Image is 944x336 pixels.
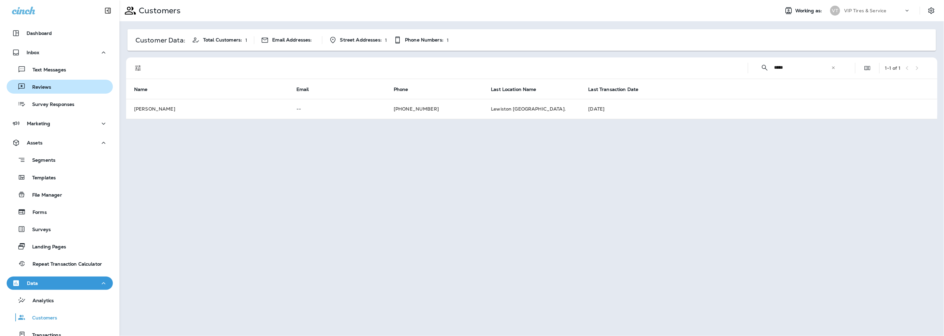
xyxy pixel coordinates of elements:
[340,37,382,43] span: Street Addresses:
[844,8,887,13] p: VIP Tires & Service
[126,99,288,119] td: [PERSON_NAME]
[7,27,113,40] button: Dashboard
[99,4,117,17] button: Collapse Sidebar
[589,86,647,92] span: Last Transaction Date
[26,67,66,73] p: Text Messages
[7,257,113,271] button: Repeat Transaction Calculator
[135,38,185,43] p: Customer Data:
[26,102,74,108] p: Survey Responses
[885,65,901,71] div: 1 - 1 of 1
[26,210,47,216] p: Forms
[26,84,51,91] p: Reviews
[7,188,113,202] button: File Manager
[491,106,566,112] span: Lewiston [GEOGRAPHIC_DATA].
[7,80,113,94] button: Reviews
[795,8,824,14] span: Working as:
[7,277,113,290] button: Data
[27,140,42,145] p: Assets
[26,175,56,181] p: Templates
[131,61,145,75] button: Filters
[7,136,113,149] button: Assets
[385,38,387,43] p: 1
[26,261,102,268] p: Repeat Transaction Calculator
[27,50,39,55] p: Inbox
[589,87,639,92] span: Last Transaction Date
[27,121,50,126] p: Marketing
[7,222,113,236] button: Surveys
[394,86,417,92] span: Phone
[830,6,840,16] div: VT
[272,37,312,43] span: Email Addresses:
[296,86,318,92] span: Email
[27,281,38,286] p: Data
[491,87,536,92] span: Last Location Name
[758,61,771,74] button: Collapse Search
[7,170,113,184] button: Templates
[7,310,113,324] button: Customers
[27,31,52,36] p: Dashboard
[861,61,874,75] button: Edit Fields
[491,86,545,92] span: Last Location Name
[7,62,113,76] button: Text Messages
[925,5,937,17] button: Settings
[447,38,449,43] p: 1
[386,99,483,119] td: [PHONE_NUMBER]
[7,205,113,219] button: Forms
[245,38,247,43] p: 1
[134,86,156,92] span: Name
[203,37,242,43] span: Total Customers:
[136,6,181,16] p: Customers
[7,46,113,59] button: Inbox
[7,293,113,307] button: Analytics
[26,157,55,164] p: Segments
[296,106,378,112] p: --
[405,37,443,43] span: Phone Numbers:
[7,117,113,130] button: Marketing
[296,87,309,92] span: Email
[26,298,54,304] p: Analytics
[7,239,113,253] button: Landing Pages
[7,97,113,111] button: Survey Responses
[394,87,408,92] span: Phone
[7,153,113,167] button: Segments
[26,192,62,199] p: File Manager
[26,227,51,233] p: Surveys
[134,87,148,92] span: Name
[26,315,57,321] p: Customers
[581,99,937,119] td: [DATE]
[26,244,66,250] p: Landing Pages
